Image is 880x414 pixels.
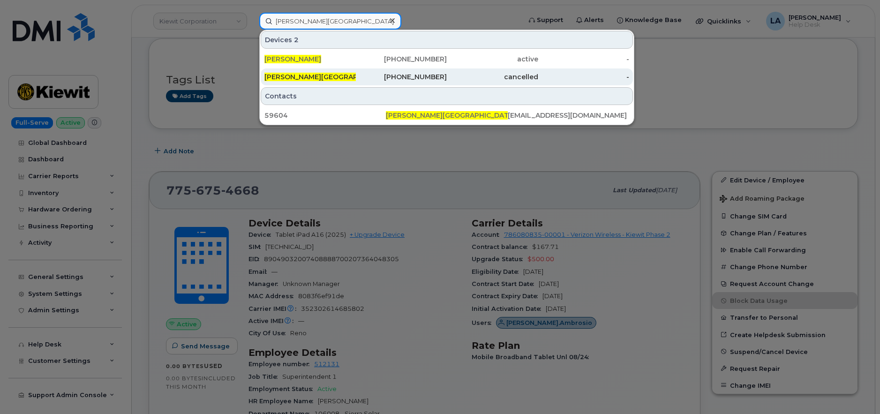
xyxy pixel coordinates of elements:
[261,51,633,68] a: [PERSON_NAME][PHONE_NUMBER]active-
[264,111,386,120] div: 59604
[294,35,299,45] span: 2
[261,31,633,49] div: Devices
[264,55,321,63] span: [PERSON_NAME]
[264,73,394,81] span: [PERSON_NAME][GEOGRAPHIC_DATA]
[261,107,633,124] a: 59604[PERSON_NAME][GEOGRAPHIC_DATA][EMAIL_ADDRESS][DOMAIN_NAME]
[386,111,516,120] span: [PERSON_NAME][GEOGRAPHIC_DATA]
[261,68,633,85] a: [PERSON_NAME][GEOGRAPHIC_DATA][PHONE_NUMBER]cancelled-
[508,111,629,120] div: [EMAIL_ADDRESS][DOMAIN_NAME]
[538,54,630,64] div: -
[538,72,630,82] div: -
[447,54,538,64] div: active
[839,373,873,407] iframe: Messenger Launcher
[356,54,447,64] div: [PHONE_NUMBER]
[259,13,401,30] input: Find something...
[447,72,538,82] div: cancelled
[356,72,447,82] div: [PHONE_NUMBER]
[261,87,633,105] div: Contacts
